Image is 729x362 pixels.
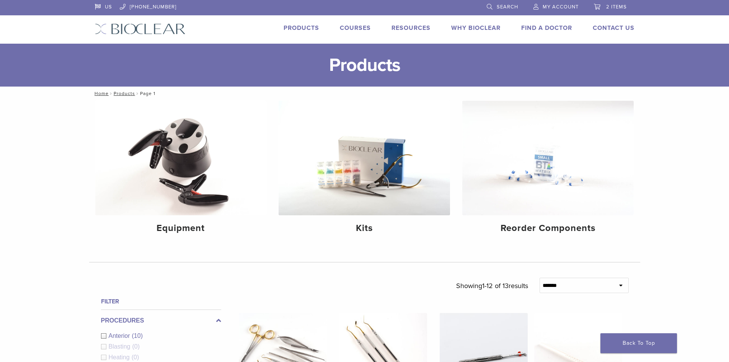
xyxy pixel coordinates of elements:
h4: Reorder Components [468,221,628,235]
span: 2 items [606,4,627,10]
span: Heating [109,354,132,360]
span: Blasting [109,343,132,350]
span: 1-12 of 13 [482,282,509,290]
img: Reorder Components [462,101,634,215]
span: My Account [543,4,579,10]
a: Find A Doctor [521,24,572,32]
a: Contact Us [593,24,634,32]
nav: Page 1 [89,87,640,100]
span: (0) [132,343,140,350]
h4: Kits [285,221,444,235]
a: Products [114,91,135,96]
img: Bioclear [95,23,186,34]
label: Procedures [101,316,221,325]
img: Equipment [95,101,267,215]
span: (10) [132,333,143,339]
a: Back To Top [600,333,677,353]
h4: Equipment [101,221,261,235]
a: Kits [279,101,450,240]
span: Search [497,4,518,10]
span: / [109,92,114,95]
a: Why Bioclear [451,24,501,32]
img: Kits [279,101,450,215]
a: Reorder Components [462,101,634,240]
a: Equipment [95,101,267,240]
a: Home [92,91,109,96]
a: Resources [391,24,431,32]
span: Anterior [109,333,132,339]
span: / [135,92,140,95]
h4: Filter [101,297,221,306]
a: Products [284,24,319,32]
p: Showing results [456,278,528,294]
span: (0) [132,354,139,360]
a: Courses [340,24,371,32]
